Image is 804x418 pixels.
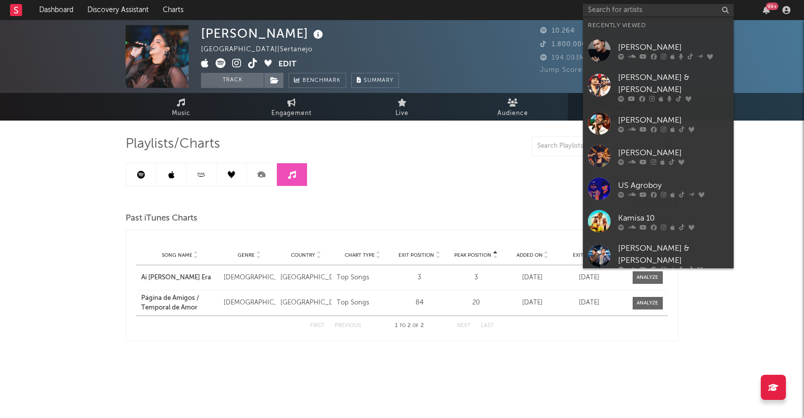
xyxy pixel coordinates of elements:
[271,108,312,120] span: Engagement
[454,252,491,258] span: Peak Position
[618,243,729,267] div: [PERSON_NAME] & [PERSON_NAME]
[238,252,255,258] span: Genre
[364,78,393,83] span: Summary
[563,273,615,283] div: [DATE]
[381,320,437,332] div: 1 2 2
[583,34,734,67] a: [PERSON_NAME]
[517,252,543,258] span: Added On
[201,25,326,42] div: [PERSON_NAME]
[162,252,192,258] span: Song Name
[618,179,729,191] div: US Agroboy
[583,140,734,172] a: [PERSON_NAME]
[618,72,729,96] div: [PERSON_NAME] & [PERSON_NAME]
[450,298,502,308] div: 20
[398,252,434,258] span: Exit Position
[126,93,236,121] a: Music
[393,273,445,283] div: 3
[588,20,729,32] div: Recently Viewed
[457,323,471,329] button: Next
[224,273,275,283] div: [DEMOGRAPHIC_DATA]
[532,136,657,156] input: Search Playlists/Charts
[399,324,406,328] span: to
[457,93,568,121] a: Audience
[335,323,361,329] button: Previous
[395,108,409,120] span: Live
[337,298,388,308] div: Top Songs
[236,93,347,121] a: Engagement
[540,67,598,73] span: Jump Score: 79.1
[583,205,734,238] a: Kamisa 10
[141,293,219,313] a: Página de Amigos / Temporal de Amor
[141,273,219,283] a: Ai [PERSON_NAME] Era
[291,252,315,258] span: Country
[618,212,729,224] div: Kamisa 10
[507,273,559,283] div: [DATE]
[126,138,220,150] span: Playlists/Charts
[280,298,332,308] div: [GEOGRAPHIC_DATA]
[618,147,729,159] div: [PERSON_NAME]
[540,41,586,48] span: 1.800.000
[618,41,729,53] div: [PERSON_NAME]
[337,273,388,283] div: Top Songs
[126,213,197,225] span: Past iTunes Charts
[763,6,770,14] button: 99+
[573,252,599,258] span: Exited On
[583,4,734,17] input: Search for artists
[540,55,641,61] span: 194.093 Monthly Listeners
[345,252,375,258] span: Chart Type
[583,67,734,107] a: [PERSON_NAME] & [PERSON_NAME]
[280,273,332,283] div: [GEOGRAPHIC_DATA]
[568,93,678,121] a: Playlists/Charts
[497,108,528,120] span: Audience
[288,73,346,88] a: Benchmark
[583,107,734,140] a: [PERSON_NAME]
[413,324,419,328] span: of
[481,323,494,329] button: Last
[583,172,734,205] a: US Agroboy
[618,114,729,126] div: [PERSON_NAME]
[766,3,778,10] div: 99 +
[201,73,264,88] button: Track
[583,238,734,278] a: [PERSON_NAME] & [PERSON_NAME]
[201,44,324,56] div: [GEOGRAPHIC_DATA] | Sertanejo
[310,323,325,329] button: First
[278,58,296,71] button: Edit
[172,108,190,120] span: Music
[303,75,341,87] span: Benchmark
[507,298,559,308] div: [DATE]
[224,298,275,308] div: [DEMOGRAPHIC_DATA]
[393,298,445,308] div: 84
[540,28,575,34] span: 10.264
[351,73,399,88] button: Summary
[563,298,615,308] div: [DATE]
[450,273,502,283] div: 3
[347,93,457,121] a: Live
